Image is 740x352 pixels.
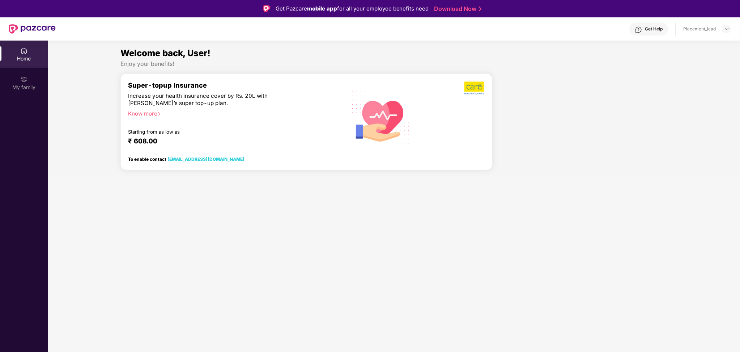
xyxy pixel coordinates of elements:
[276,4,429,13] div: Get Pazcare for all your employee benefits need
[20,47,27,54] img: svg+xml;base64,PHN2ZyBpZD0iSG9tZSIgeG1sbnM9Imh0dHA6Ly93d3cudzMub3JnLzIwMDAvc3ZnIiB3aWR0aD0iMjAiIG...
[263,5,271,12] img: Logo
[346,82,416,152] img: svg+xml;base64,PHN2ZyB4bWxucz0iaHR0cDovL3d3dy53My5vcmcvMjAwMC9zdmciIHhtbG5zOnhsaW5rPSJodHRwOi8vd3...
[128,110,332,115] div: Know more
[307,5,337,12] strong: mobile app
[157,112,161,116] span: right
[128,137,329,146] div: ₹ 608.00
[434,5,480,13] a: Download Now
[684,26,716,32] div: Placement_lead
[128,92,305,107] div: Increase your health insurance cover by Rs. 20L with [PERSON_NAME]’s super top-up plan.
[464,81,485,95] img: b5dec4f62d2307b9de63beb79f102df3.png
[167,156,244,162] a: [EMAIL_ADDRESS][DOMAIN_NAME]
[635,26,642,33] img: svg+xml;base64,PHN2ZyBpZD0iSGVscC0zMngzMiIgeG1sbnM9Imh0dHA6Ly93d3cudzMub3JnLzIwMDAvc3ZnIiB3aWR0aD...
[120,48,210,58] span: Welcome back, User!
[128,129,306,134] div: Starting from as low as
[724,26,730,32] img: svg+xml;base64,PHN2ZyBpZD0iRHJvcGRvd24tMzJ4MzIiIHhtbG5zPSJodHRwOi8vd3d3LnczLm9yZy8yMDAwL3N2ZyIgd2...
[479,5,482,13] img: Stroke
[128,156,244,162] div: To enable contact
[120,60,667,68] div: Enjoy your benefits!
[128,81,336,89] div: Super-topup Insurance
[9,24,56,34] img: New Pazcare Logo
[20,76,27,83] img: svg+xml;base64,PHN2ZyB3aWR0aD0iMjAiIGhlaWdodD0iMjAiIHZpZXdCb3g9IjAgMCAyMCAyMCIgZmlsbD0ibm9uZSIgeG...
[645,26,663,32] div: Get Help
